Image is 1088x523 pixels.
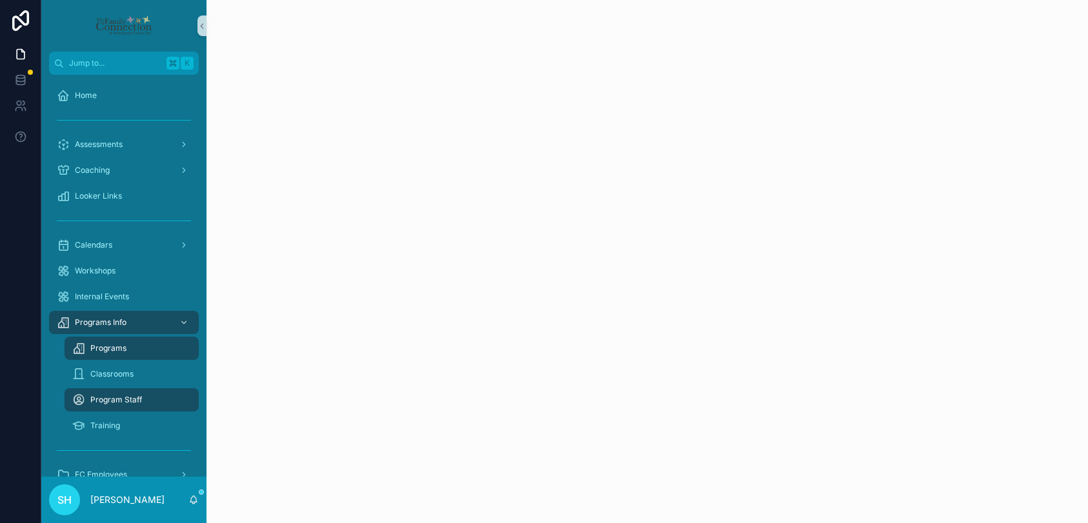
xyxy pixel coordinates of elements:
a: Home [49,84,199,107]
a: Program Staff [65,388,199,411]
a: Coaching [49,159,199,182]
a: Internal Events [49,285,199,308]
span: Looker Links [75,191,122,201]
span: Home [75,90,97,101]
a: FC Employees [49,463,199,486]
a: Programs Info [49,311,199,334]
a: Programs [65,337,199,360]
a: Assessments [49,133,199,156]
span: K [182,58,192,68]
img: App logo [95,15,152,36]
a: Calendars [49,233,199,257]
span: Programs [90,343,126,353]
span: Classrooms [90,369,134,379]
span: Programs Info [75,317,126,328]
a: Classrooms [65,362,199,386]
a: Looker Links [49,184,199,208]
span: Internal Events [75,291,129,302]
a: Workshops [49,259,199,282]
span: Coaching [75,165,110,175]
button: Jump to...K [49,52,199,75]
span: Training [90,420,120,431]
p: [PERSON_NAME] [90,493,165,506]
span: Calendars [75,240,112,250]
span: FC Employees [75,469,127,480]
span: Workshops [75,266,116,276]
span: Assessments [75,139,123,150]
span: Program Staff [90,395,142,405]
span: SH [57,492,72,508]
span: Jump to... [69,58,161,68]
div: scrollable content [41,75,207,477]
a: Training [65,414,199,437]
